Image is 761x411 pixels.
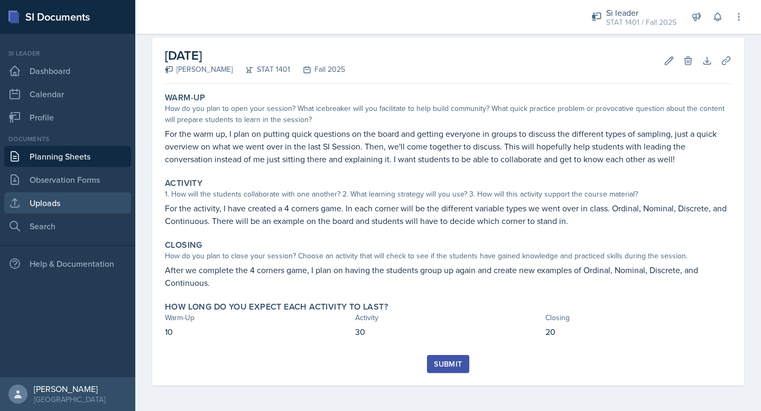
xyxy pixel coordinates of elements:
[4,169,131,190] a: Observation Forms
[165,250,731,261] div: How do you plan to close your session? Choose an activity that will check to see if the students ...
[4,49,131,58] div: Si leader
[355,325,541,338] p: 30
[434,360,462,368] div: Submit
[165,325,351,338] p: 10
[290,64,345,75] div: Fall 2025
[427,355,469,373] button: Submit
[355,312,541,323] div: Activity
[4,216,131,237] a: Search
[606,17,676,28] div: STAT 1401 / Fall 2025
[545,325,731,338] p: 20
[165,264,731,289] p: After we complete the 4 corners game, I plan on having the students group up again and create new...
[4,83,131,105] a: Calendar
[165,127,731,165] p: For the warm up, I plan on putting quick questions on the board and getting everyone in groups to...
[165,302,388,312] label: How long do you expect each activity to last?
[165,202,731,227] p: For the activity, I have created a 4 corners game. In each corner will be the different variable ...
[165,178,202,189] label: Activity
[233,64,290,75] div: STAT 1401
[165,103,731,125] div: How do you plan to open your session? What icebreaker will you facilitate to help build community...
[4,60,131,81] a: Dashboard
[545,312,731,323] div: Closing
[4,146,131,167] a: Planning Sheets
[34,394,105,405] div: [GEOGRAPHIC_DATA]
[165,312,351,323] div: Warm-Up
[34,384,105,394] div: [PERSON_NAME]
[165,189,731,200] div: 1. How will the students collaborate with one another? 2. What learning strategy will you use? 3....
[165,240,202,250] label: Closing
[606,6,676,19] div: Si leader
[4,192,131,213] a: Uploads
[4,107,131,128] a: Profile
[4,134,131,144] div: Documents
[165,92,206,103] label: Warm-Up
[165,64,233,75] div: [PERSON_NAME]
[165,46,345,65] h2: [DATE]
[4,253,131,274] div: Help & Documentation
